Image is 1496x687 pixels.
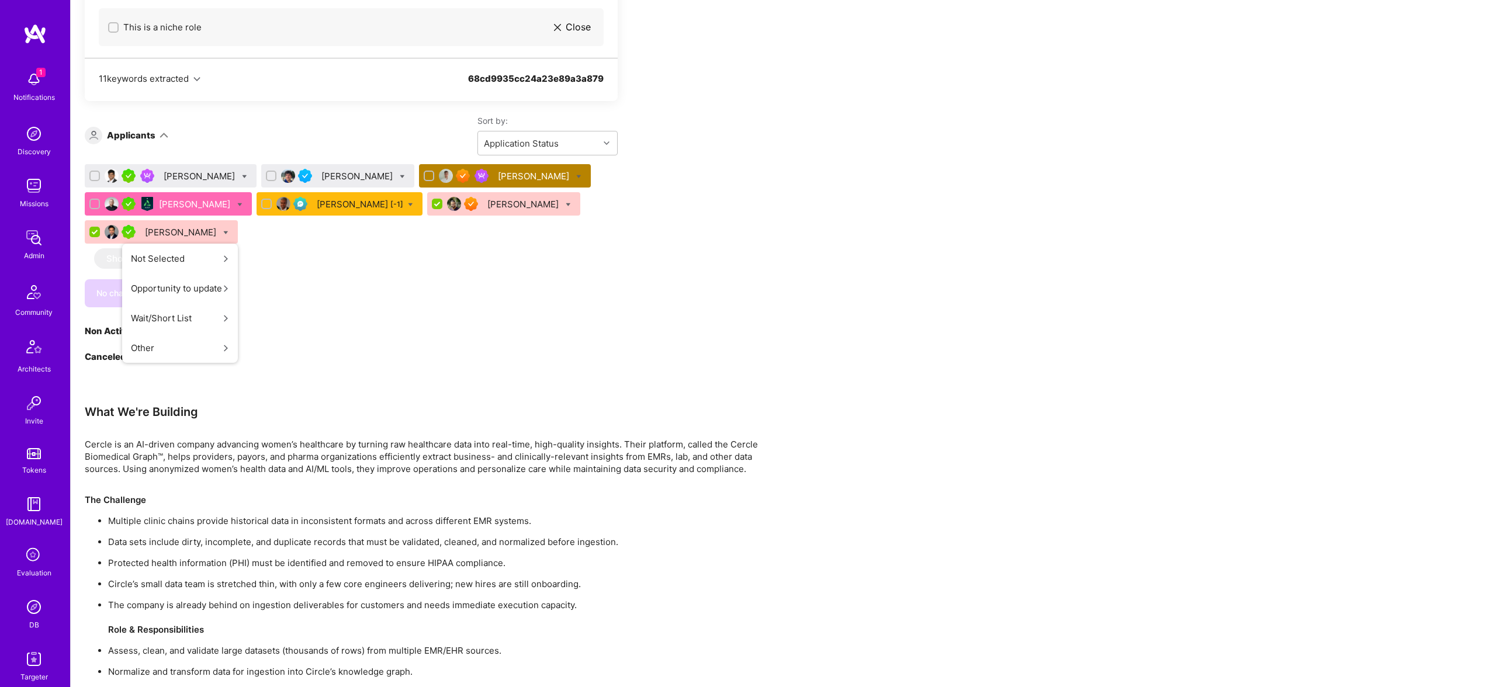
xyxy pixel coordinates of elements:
i: icon Chevron [604,140,610,146]
i: Bulk Status Update [566,202,571,207]
div: Discovery [18,145,51,158]
strong: The Challenge [85,494,146,505]
img: A.Teamer in Residence [122,169,136,183]
i: icon ArrowRight [222,255,229,262]
div: 68cd9935cc24a23e89a3a879 [468,72,604,99]
i: icon ArrowDown [160,131,168,140]
button: Opportunity to update [122,273,238,303]
button: Show More [94,248,166,269]
button: Close [550,18,594,37]
img: teamwork [22,174,46,197]
img: bell [22,68,46,91]
i: Bulk Status Update [400,174,405,179]
img: User Avatar [105,225,119,239]
i: icon Applicant [89,131,98,140]
p: Multiple clinic chains provide historical data in inconsistent formats and across different EMR s... [108,515,786,527]
img: User Avatar [439,169,453,183]
div: Tokens [22,464,46,476]
span: Close [566,21,591,33]
div: [PERSON_NAME] [317,198,403,210]
img: User Avatar [105,197,119,211]
p: Circle’s small data team is stretched thin, with only a few core engineers delivering; new hires ... [108,578,786,590]
div: Non Active Builders (0) [85,325,185,337]
i: icon ArrowRight [222,285,229,292]
div: Architects [18,363,51,375]
button: Not Selected [122,244,238,273]
img: Exceptional A.Teamer [456,169,470,183]
img: DevOps Guild [140,197,154,211]
i: Bulk Status Update [237,202,243,207]
img: Evaluation Call Pending [293,197,307,211]
i: icon SelectionTeam [23,544,45,567]
p: Protected health information (PHI) must be identified and removed to ensure HIPAA compliance. [108,557,786,569]
sup: [-1] [390,198,403,210]
div: [PERSON_NAME] [145,226,219,238]
div: Missions [20,197,49,210]
p: Cercle is an AI-driven company advancing women’s healthcare by turning raw healthcare data into r... [85,438,786,475]
strong: Role & Responsibilities [108,624,204,635]
img: Vetted A.Teamer [298,169,312,183]
div: What We're Building [85,404,786,419]
div: Invite [25,415,43,427]
div: [PERSON_NAME] [164,170,237,182]
img: User Avatar [105,169,119,183]
div: Applicants [107,129,155,141]
i: Bulk Status Update [408,202,413,207]
div: Targeter [20,671,48,683]
p: Data sets include dirty, incomplete, and duplicate records that must be validated, cleaned, and n... [108,536,786,548]
img: discovery [22,122,46,145]
button: Wait/Short List [122,303,238,333]
i: Bulk Status Update [576,174,581,179]
div: Community [15,306,53,318]
img: User Avatar [447,197,461,211]
div: Application Status [484,137,559,150]
p: Assess, clean, and validate large datasets (thousands of rows) from multiple EMR/EHR sources. [108,644,786,657]
div: DB [29,619,39,631]
i: Bulk Status Update [223,230,228,235]
div: [DOMAIN_NAME] [6,516,63,528]
p: Normalize and transform data for ingestion into Circle’s knowledge graph. [108,665,786,678]
img: User Avatar [281,169,295,183]
img: guide book [22,492,46,516]
div: [PERSON_NAME] [487,198,561,210]
i: icon ArrowRight [222,315,229,322]
div: Evaluation [17,567,51,579]
img: logo [23,23,47,44]
span: 1 [36,68,46,77]
img: Skill Targeter [22,647,46,671]
i: icon Close [554,24,561,31]
img: Been on Mission [140,169,154,183]
img: Been on Mission [475,169,489,183]
img: admin teamwork [22,226,46,249]
button: 11keywords extracted [99,72,200,85]
i: icon Chevron [193,76,200,83]
img: User Avatar [276,197,290,211]
div: Canceled Positions (0) [85,351,184,363]
button: Other [122,333,238,363]
img: Invite [22,391,46,415]
img: Exceptional A.Teamer [464,197,478,211]
div: [PERSON_NAME] [498,170,572,182]
div: Admin [24,249,44,262]
div: [PERSON_NAME] [159,198,233,210]
i: icon ArrowRight [222,345,229,352]
div: [PERSON_NAME] [321,170,395,182]
p: The company is already behind on ingestion deliverables for customers and needs immediate executi... [108,599,786,636]
img: A.Teamer in Residence [122,197,136,211]
label: Sort by: [477,115,618,126]
img: tokens [27,448,41,459]
img: Admin Search [22,595,46,619]
span: This is a niche role [123,21,202,33]
div: Notifications [13,91,55,103]
img: Community [20,278,48,306]
img: Architects [20,335,48,363]
i: Bulk Status Update [242,174,247,179]
img: A.Teamer in Residence [122,225,136,239]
